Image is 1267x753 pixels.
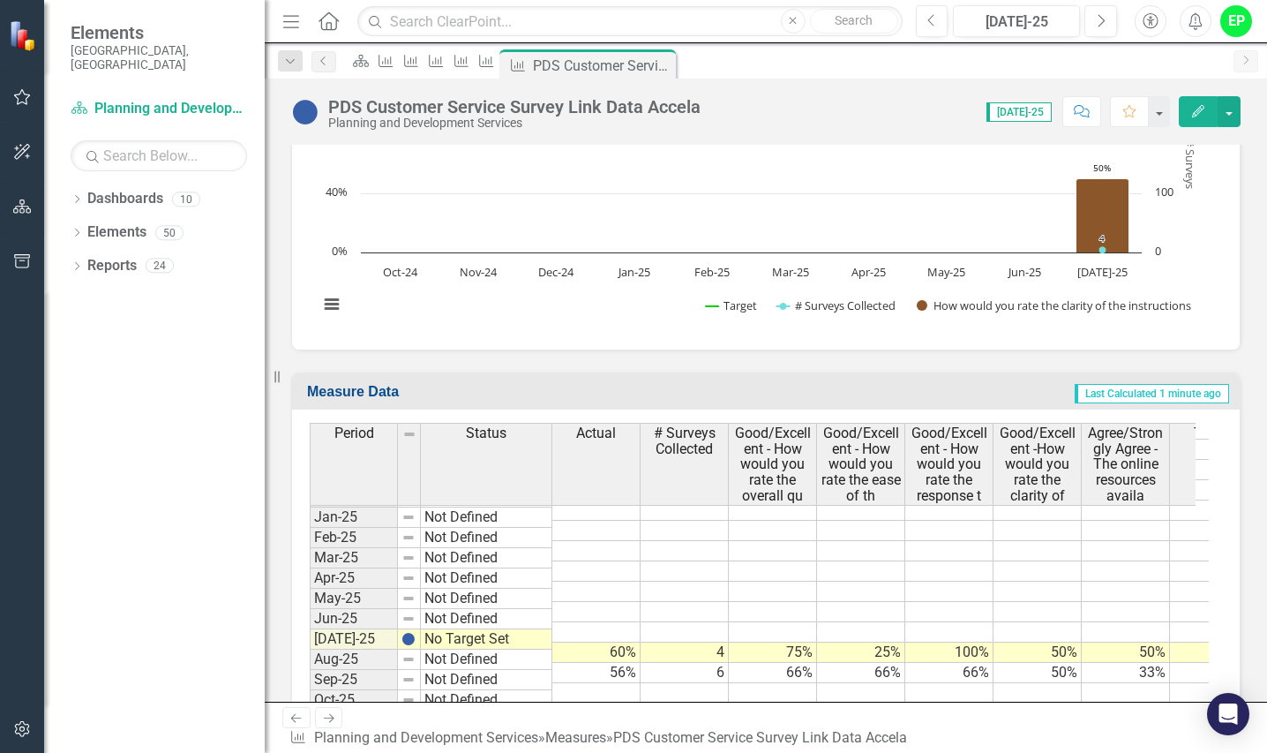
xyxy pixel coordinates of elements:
[307,384,649,400] h3: Measure Data
[401,571,416,585] img: 8DAGhfEEPCf229AAAAAElFTkSuQmCC
[401,652,416,666] img: 8DAGhfEEPCf229AAAAAElFTkSuQmCC
[334,425,374,441] span: Period
[9,19,40,50] img: ClearPoint Strategy
[986,102,1052,122] span: [DATE]-25
[905,663,993,683] td: 66%
[421,650,552,670] td: Not Defined
[810,9,898,34] button: Search
[545,729,606,746] a: Measures
[310,548,398,569] td: Mar-25
[641,643,729,663] td: 4
[421,690,552,711] td: Not Defined
[835,13,873,27] span: Search
[460,264,498,280] text: Nov-24
[1194,425,1233,441] span: Target
[291,98,319,126] img: No Target Set
[576,425,616,441] span: Actual
[401,673,416,687] img: 8DAGhfEEPCf229AAAAAElFTkSuQmCC
[421,589,552,609] td: Not Defined
[1077,264,1128,280] text: [DATE]-25
[1220,5,1252,37] button: EP
[383,264,418,280] text: Oct-24
[310,629,398,650] td: [DATE]-25
[552,663,641,683] td: 56%
[729,643,817,663] td: 75%
[310,670,398,690] td: Sep-25
[172,192,200,207] div: 10
[552,643,641,663] td: 60%
[466,425,506,441] span: Status
[421,629,552,650] td: No Target Set
[332,243,348,259] text: 0%
[1093,162,1111,174] text: 50%
[421,609,552,629] td: Not Defined
[421,528,552,548] td: Not Defined
[729,663,817,683] td: 66%
[732,425,813,503] span: Good/Excellent - How would you rate the overall qu
[421,548,552,569] td: Not Defined
[1207,693,1249,735] div: Open Intercom Messenger
[1182,139,1198,189] text: # Surveys
[310,569,398,589] td: Apr-25
[617,264,650,280] text: Jan-25
[641,663,729,683] td: 6
[993,663,1082,683] td: 50%
[1007,264,1041,280] text: Jun-25
[87,256,137,276] a: Reports
[71,99,247,119] a: Planning and Development Services
[1076,178,1129,252] path: Jul-25, 50. How would you rate the clarity of the instructions.
[905,643,993,663] td: 100%
[310,67,1209,332] svg: Interactive chart
[421,569,552,589] td: Not Defined
[421,508,552,528] td: Not Defined
[959,11,1074,33] div: [DATE]-25
[1170,643,1258,663] td: 90%
[1155,184,1173,200] text: 100
[401,531,416,545] img: 8DAGhfEEPCf229AAAAAElFTkSuQmCC
[401,510,416,524] img: 8DAGhfEEPCf229AAAAAElFTkSuQmCC
[326,184,348,200] text: 40%
[772,264,809,280] text: Mar-25
[310,650,398,670] td: Aug-25
[1082,663,1170,683] td: 33%
[997,425,1077,503] span: Good/Excellent -How would you rate the clarity of
[402,427,416,441] img: 8DAGhfEEPCf229AAAAAElFTkSuQmCC
[310,609,398,629] td: Jun-25
[1075,384,1229,403] span: Last Calculated 1 minute ago
[310,528,398,548] td: Feb-25
[1085,425,1166,503] span: Agree/Strongly Agree - The online resources availa
[821,425,901,503] span: Good/Excellent - How would you rate the ease of th
[400,246,1106,253] g: # Surveys Collected, series 2 of 3. Line with 10 data points. Y axis, # Surveys.
[289,728,914,749] div: » »
[817,663,905,683] td: 66%
[310,690,398,711] td: Oct-25
[1082,643,1170,663] td: 50%
[401,591,416,606] img: 8DAGhfEEPCf229AAAAAElFTkSuQmCC
[401,551,416,565] img: 8DAGhfEEPCf229AAAAAElFTkSuQmCC
[87,222,146,243] a: Elements
[319,292,344,317] button: View chart menu, Chart
[953,5,1080,37] button: [DATE]-25
[401,693,416,707] img: 8DAGhfEEPCf229AAAAAElFTkSuQmCC
[328,117,701,130] div: Planning and Development Services
[1099,232,1105,245] text: 4
[71,43,247,72] small: [GEOGRAPHIC_DATA], [GEOGRAPHIC_DATA]
[706,297,758,313] button: Show Target
[644,425,724,456] span: # Surveys Collected
[909,425,989,503] span: Good/Excellent - How would you rate the response t
[71,140,247,171] input: Search Below...
[613,729,907,746] div: PDS Customer Service Survey Link Data Accela
[421,670,552,690] td: Not Defined
[71,22,247,43] span: Elements
[146,259,174,274] div: 24
[328,97,701,117] div: PDS Customer Service Survey Link Data Accela
[310,508,398,528] td: Jan-25
[87,189,163,209] a: Dashboards
[538,264,574,280] text: Dec-24
[310,589,398,609] td: May-25
[357,6,902,37] input: Search ClearPoint...
[155,225,184,240] div: 50
[776,297,897,313] button: Show # Surveys Collected
[1155,243,1161,259] text: 0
